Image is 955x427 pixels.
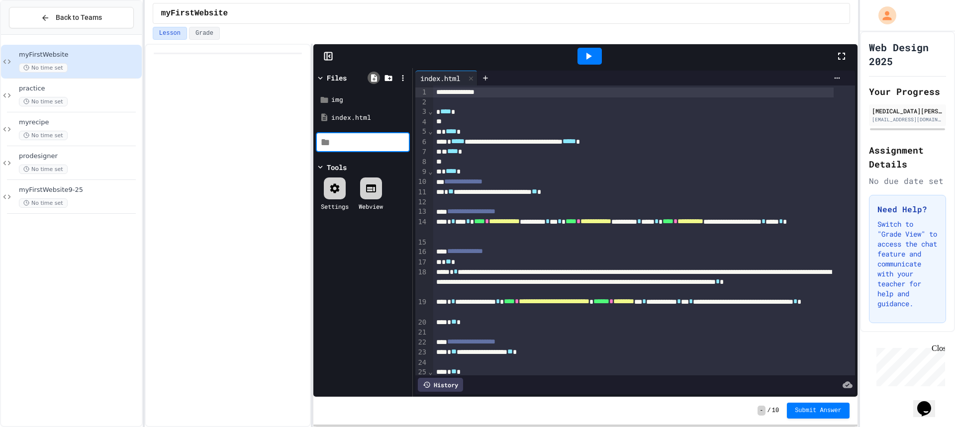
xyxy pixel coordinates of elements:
div: 13 [415,207,428,217]
div: 17 [415,257,428,267]
div: 22 [415,338,428,347]
span: myrecipe [19,118,140,127]
span: - [758,406,765,416]
div: [EMAIL_ADDRESS][DOMAIN_NAME] [872,116,943,123]
span: practice [19,85,140,93]
div: 5 [415,127,428,137]
button: Grade [189,27,220,40]
div: 11 [415,187,428,197]
span: myFirstWebsite [161,7,228,19]
div: 15 [415,238,428,248]
div: No due date set [869,175,946,187]
h2: Your Progress [869,85,946,98]
div: index.html [415,71,477,85]
div: History [418,378,463,392]
div: 2 [415,97,428,107]
div: Settings [321,202,349,211]
div: My Account [868,4,899,27]
span: Fold line [428,368,433,376]
div: index.html [415,73,465,84]
div: 3 [415,107,428,117]
iframe: chat widget [872,344,945,386]
div: 16 [415,247,428,257]
div: 20 [415,318,428,328]
span: prodesigner [19,152,140,161]
span: myFirstWebsite [19,51,140,59]
div: 10 [415,177,428,187]
span: Fold line [428,107,433,115]
div: 8 [415,157,428,167]
div: 9 [415,167,428,177]
div: [MEDICAL_DATA][PERSON_NAME] [872,106,943,115]
div: Webview [359,202,383,211]
span: Fold line [428,168,433,175]
div: 19 [415,297,428,318]
div: 12 [415,197,428,207]
button: Back to Teams [9,7,134,28]
div: 4 [415,117,428,127]
span: No time set [19,198,68,208]
div: Chat with us now!Close [4,4,69,63]
div: 23 [415,347,428,357]
div: Tools [327,162,347,172]
span: 10 [772,407,779,415]
span: No time set [19,165,68,174]
button: Lesson [153,27,187,40]
span: / [767,407,771,415]
div: img [331,95,409,105]
span: Submit Answer [795,407,842,415]
div: index.html [331,113,409,123]
span: myFirstWebsite9-25 [19,186,140,194]
div: 1 [415,87,428,97]
span: No time set [19,63,68,73]
div: 18 [415,267,428,297]
div: 6 [415,137,428,147]
span: No time set [19,131,68,140]
button: Submit Answer [787,403,850,419]
div: 7 [415,147,428,157]
span: Fold line [428,127,433,135]
span: Back to Teams [56,12,102,23]
div: 25 [415,367,428,377]
p: Switch to "Grade View" to access the chat feature and communicate with your teacher for help and ... [877,219,938,309]
div: 14 [415,217,428,238]
div: 21 [415,328,428,338]
span: No time set [19,97,68,106]
h1: Web Design 2025 [869,40,946,68]
h3: Need Help? [877,203,938,215]
iframe: chat widget [913,387,945,417]
div: Files [327,73,347,83]
h2: Assignment Details [869,143,946,171]
div: 24 [415,358,428,368]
